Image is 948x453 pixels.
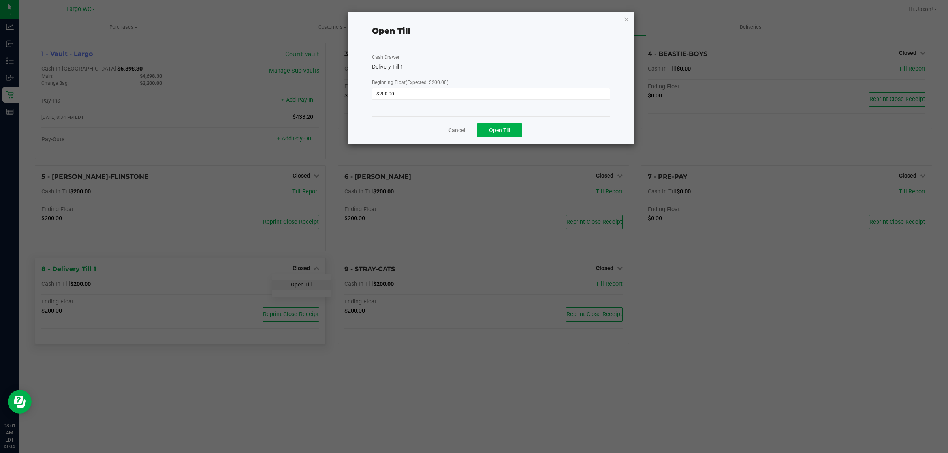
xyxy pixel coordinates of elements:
span: Beginning Float [372,80,448,85]
div: Delivery Till 1 [372,63,610,71]
button: Open Till [477,123,522,137]
div: Open Till [372,25,411,37]
iframe: Resource center [8,390,32,414]
label: Cash Drawer [372,54,399,61]
span: Open Till [489,127,510,133]
a: Cancel [448,126,465,135]
span: (Expected: $200.00) [406,80,448,85]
